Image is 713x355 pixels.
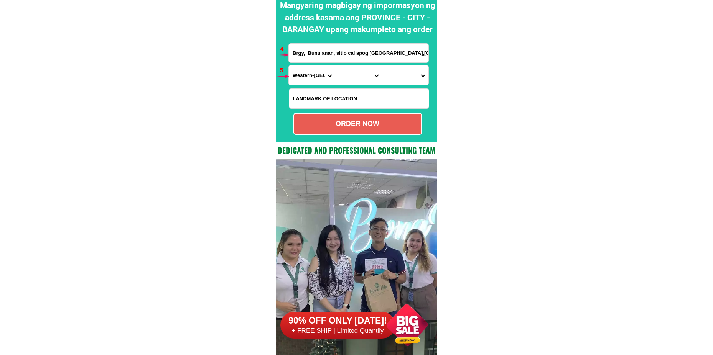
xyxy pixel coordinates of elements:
[280,65,288,75] h6: 5
[280,44,289,54] h6: 4
[382,65,428,85] select: Select commune
[289,44,428,62] input: Input address
[289,65,335,85] select: Select province
[289,89,429,108] input: Input LANDMARKOFLOCATION
[294,119,421,129] div: ORDER NOW
[280,315,395,327] h6: 90% OFF ONLY [DATE]!
[280,327,395,335] h6: + FREE SHIP | Limited Quantily
[276,144,437,156] h2: Dedicated and professional consulting team
[335,65,382,85] select: Select district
